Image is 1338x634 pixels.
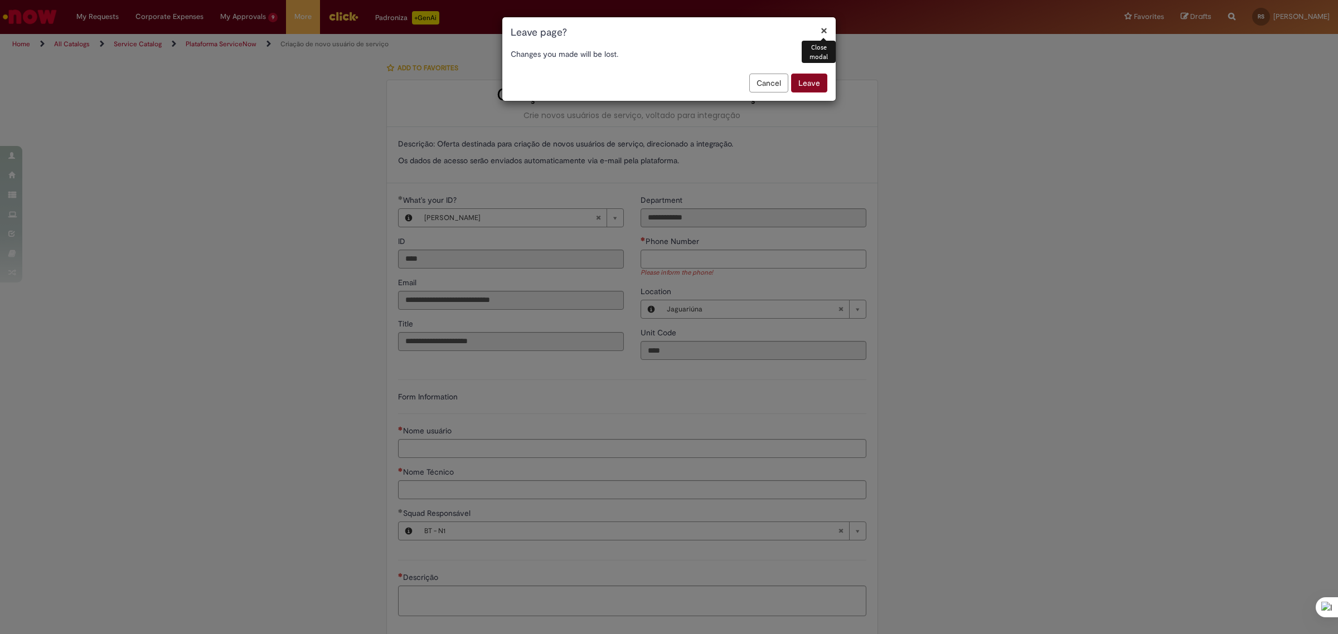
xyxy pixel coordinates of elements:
[821,25,827,36] button: Close modal
[511,48,827,60] p: Changes you made will be lost.
[791,74,827,92] button: Leave
[749,74,788,92] button: Cancel
[802,41,836,63] div: Close modal
[511,26,827,40] h1: Leave page?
